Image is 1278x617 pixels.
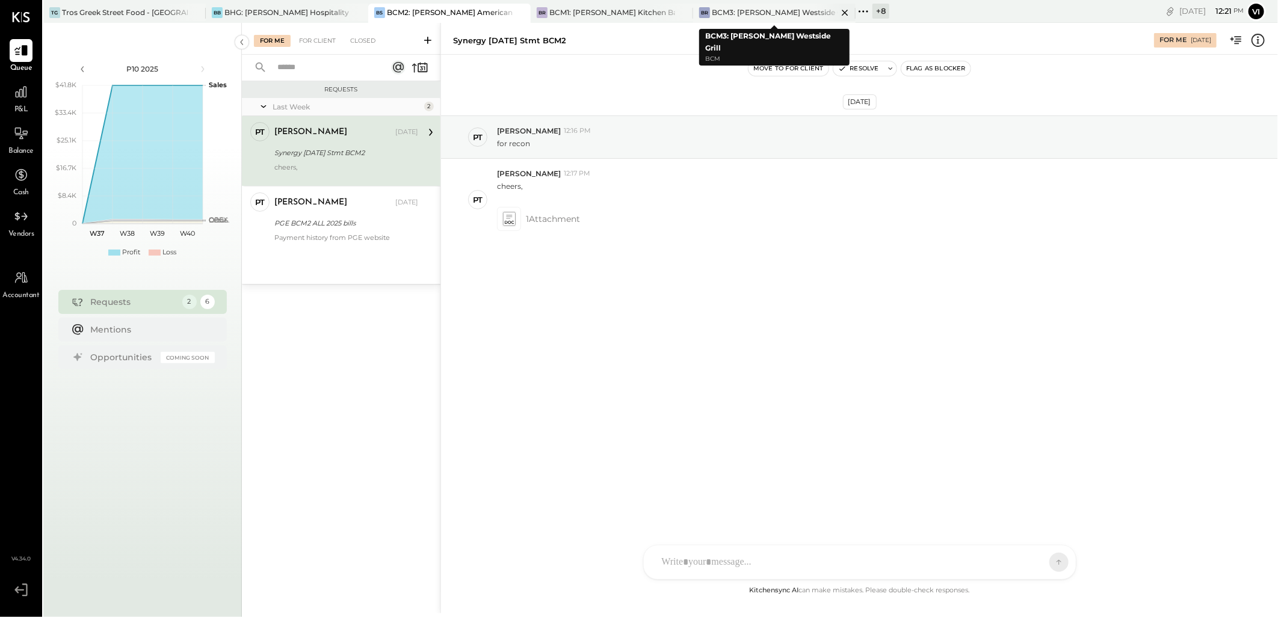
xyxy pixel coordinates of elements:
div: Payment history from PGE website [274,233,418,242]
div: [DATE] [395,198,418,207]
text: $33.4K [55,108,76,117]
div: Last Week [273,102,421,112]
div: Synergy [DATE] Stmt BCM2 [274,147,415,159]
button: Resolve [833,61,884,76]
p: BCM [705,54,844,64]
button: Flag as Blocker [901,61,971,76]
span: 1 Attachment [526,207,580,231]
div: Profit [122,248,140,257]
div: Requests [91,296,176,308]
div: BB [212,7,223,18]
button: Vi [1247,2,1266,21]
a: Queue [1,39,42,74]
span: Balance [8,146,34,157]
div: + 8 [872,4,889,19]
text: W38 [120,229,135,238]
div: Loss [162,248,176,257]
a: P&L [1,81,42,115]
p: cheers, [497,181,523,201]
div: PGE BCM2 ALL 2025 bills [274,217,415,229]
text: W40 [180,229,195,238]
div: copy link [1164,5,1176,17]
b: BCM3: [PERSON_NAME] Westside Grill [705,31,831,52]
text: OPEX [209,215,228,224]
div: BCM1: [PERSON_NAME] Kitchen Bar Market [549,7,675,17]
span: Cash [13,188,29,198]
text: 0 [72,219,76,227]
div: 2 [424,102,434,111]
text: $41.8K [55,81,76,89]
div: P10 2025 [91,64,194,74]
div: BR [537,7,548,18]
span: Accountant [3,290,40,301]
div: For Client [293,35,342,47]
a: Accountant [1,266,42,301]
text: Occu... [209,216,229,224]
text: W39 [150,229,165,238]
div: Mentions [91,324,209,336]
text: $8.4K [58,191,76,200]
span: [PERSON_NAME] [497,126,561,136]
div: [DATE] [1179,5,1244,17]
span: P&L [14,105,28,115]
div: Opportunities [91,351,155,363]
span: Queue [10,63,32,74]
span: 12:16 PM [564,126,591,136]
div: Synergy [DATE] Stmt BCM2 [453,35,566,46]
div: Coming Soon [161,352,215,363]
div: BCM3: [PERSON_NAME] Westside Grill [712,7,838,17]
div: PT [255,126,265,138]
a: Balance [1,122,42,157]
div: Requests [248,85,434,94]
button: Move to for client [749,61,829,76]
div: BR [699,7,710,18]
text: Sales [209,81,227,89]
div: For Me [254,35,291,47]
p: for recon [497,138,530,149]
div: BHG: [PERSON_NAME] Hospitality Group, LLC [224,7,350,17]
div: [PERSON_NAME] [274,126,347,138]
div: [PERSON_NAME] [274,197,347,209]
div: BS [374,7,385,18]
text: W37 [90,229,105,238]
a: Cash [1,164,42,198]
span: Vendors [8,229,34,240]
div: PT [255,197,265,208]
div: 2 [182,295,197,309]
span: 12:17 PM [564,169,590,179]
div: [DATE] [1191,36,1211,45]
div: PT [473,132,483,143]
div: TG [49,7,60,18]
text: $25.1K [57,136,76,144]
div: Closed [344,35,381,47]
a: Vendors [1,205,42,240]
div: 6 [200,295,215,309]
div: PT [473,194,483,206]
div: [DATE] [843,94,877,109]
text: $16.7K [56,164,76,172]
span: [PERSON_NAME] [497,168,561,179]
div: [DATE] [395,127,418,137]
div: Tros Greek Street Food - [GEOGRAPHIC_DATA] [62,7,188,17]
div: cheers, [274,163,418,180]
div: For Me [1159,35,1187,45]
div: BCM2: [PERSON_NAME] American Cooking [387,7,513,17]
